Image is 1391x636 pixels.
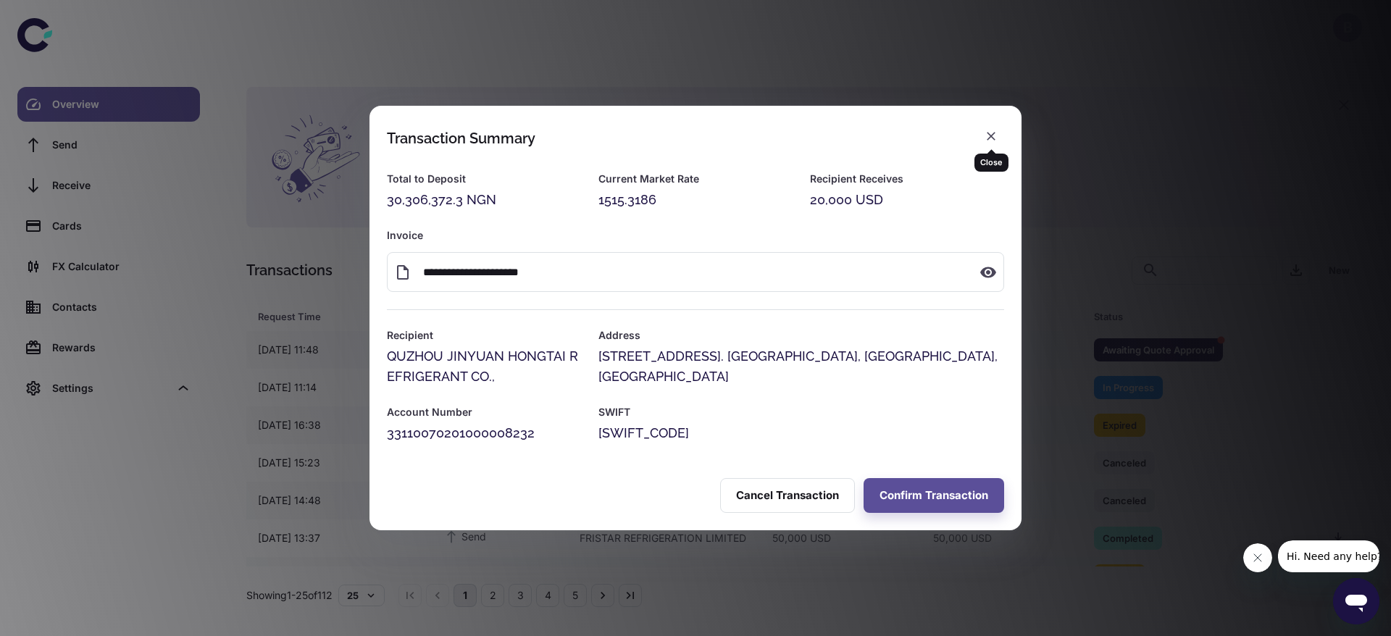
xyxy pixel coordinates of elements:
iframe: Message from company [1278,540,1379,572]
h6: Total to Deposit [387,171,581,187]
span: Hi. Need any help? [9,10,104,22]
h6: Invoice [387,227,1004,243]
h6: Recipient Receives [810,171,1004,187]
h6: Account Number [387,404,581,420]
div: Close [974,154,1008,172]
h6: Address [598,327,1004,343]
div: [SWIFT_CODE] [598,423,1004,443]
div: 1515.3186 [598,190,793,210]
iframe: Button to launch messaging window [1333,578,1379,624]
button: Cancel Transaction [720,478,855,513]
div: 30,306,372.3 NGN [387,190,581,210]
h6: Current Market Rate [598,171,793,187]
div: [STREET_ADDRESS]. [GEOGRAPHIC_DATA], [GEOGRAPHIC_DATA], [GEOGRAPHIC_DATA] [598,346,1004,387]
div: 33110070201000008232 [387,423,581,443]
h6: SWIFT [598,404,1004,420]
div: QUZHOU JINYUAN HONGTAI REFRIGERANT CO., [387,346,581,387]
div: 20,000 USD [810,190,1004,210]
div: Transaction Summary [387,130,535,147]
iframe: Close message [1243,543,1272,572]
button: Confirm Transaction [864,478,1004,513]
h6: Recipient [387,327,581,343]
